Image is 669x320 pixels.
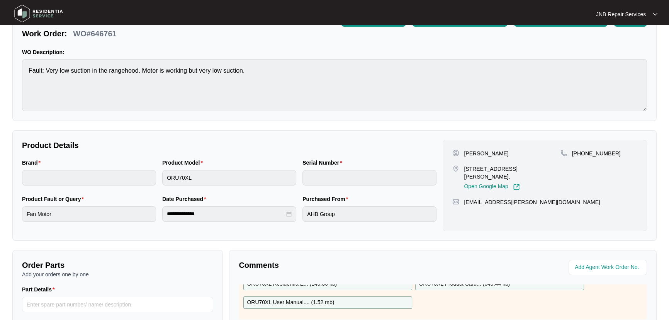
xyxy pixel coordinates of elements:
[452,198,459,205] img: map-pin
[596,10,646,18] p: JNB Repair Services
[302,195,351,203] label: Purchased From
[162,195,209,203] label: Date Purchased
[247,298,334,307] p: ORU70XL User Manual.... ( 1.52 mb )
[464,184,520,191] a: Open Google Map
[302,170,436,186] input: Serial Number
[162,170,296,186] input: Product Model
[572,150,621,157] p: [PHONE_NUMBER]
[22,170,156,186] input: Brand
[12,2,66,25] img: residentia service logo
[560,150,567,157] img: map-pin
[452,165,459,172] img: map-pin
[22,297,213,312] input: Part Details
[239,260,437,271] p: Comments
[22,195,87,203] label: Product Fault or Query
[22,271,213,278] p: Add your orders one by one
[167,210,285,218] input: Date Purchased
[162,159,206,167] label: Product Model
[653,12,657,16] img: dropdown arrow
[22,48,647,56] p: WO Description:
[513,184,520,191] img: Link-External
[464,198,600,206] p: [EMAIL_ADDRESS][PERSON_NAME][DOMAIN_NAME]
[22,159,44,167] label: Brand
[464,165,560,180] p: [STREET_ADDRESS][PERSON_NAME],
[73,28,116,39] p: WO#646761
[22,140,436,151] p: Product Details
[302,159,345,167] label: Serial Number
[22,260,213,271] p: Order Parts
[22,206,156,222] input: Product Fault or Query
[302,206,436,222] input: Purchased From
[22,59,647,111] textarea: Fault: Very low suction in the rangehood. Motor is working but very low suction.
[22,28,67,39] p: Work Order:
[22,286,58,293] label: Part Details
[452,150,459,157] img: user-pin
[464,150,508,157] p: [PERSON_NAME]
[575,263,642,272] input: Add Agent Work Order No.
